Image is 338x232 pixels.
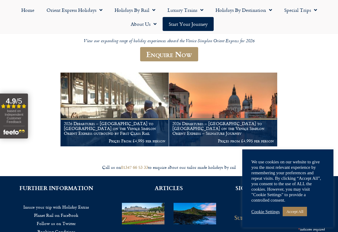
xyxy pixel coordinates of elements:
[15,3,40,17] a: Home
[278,3,323,17] a: Special Trips
[9,219,104,227] a: Follow us on Twitter
[60,73,169,147] a: 2026 Departures – [GEOGRAPHIC_DATA] to [GEOGRAPHIC_DATA] on the Venice Simplon Orient Express out...
[3,165,335,170] div: Call us on to enquire about our tailor made holidays by rail
[40,3,109,17] a: Orient Express Holidays
[64,121,165,135] h1: 2026 Departures – [GEOGRAPHIC_DATA] to [GEOGRAPHIC_DATA] on the Venice Simplon Orient Express out...
[172,138,274,143] p: Prices from £4,995 per person
[64,138,165,143] p: Prices From £4,995 per person
[9,211,104,219] a: Planet Rail on Facebook
[109,3,161,17] a: Holidays by Rail
[125,17,163,31] a: About Us
[9,185,104,191] h2: FURTHER INFORMATION
[121,164,148,170] a: 01347 66 53 33
[169,73,278,147] a: 2026 Departures – [GEOGRAPHIC_DATA] to [GEOGRAPHIC_DATA] on the Venice Simplon Orient Express – S...
[122,185,216,191] h2: ARTICLES
[169,73,277,146] img: Orient Express Special Venice compressed
[251,159,324,203] div: We use cookies on our website to give you the most relevant experience by remembering your prefer...
[3,3,335,31] nav: Menu
[283,207,307,216] a: Accept All
[234,185,329,196] h2: SIGN UP FOR THE PLANET RAIL NEWSLETTER
[234,214,329,221] h2: Subscribe
[161,3,209,17] a: Luxury Trains
[209,3,278,17] a: Holidays by Destination
[140,47,198,61] a: Enquire Now
[163,17,214,31] a: Start your Journey
[9,203,104,211] a: Insure your trip with Holiday Extras
[251,209,280,214] a: Cookie Settings
[172,121,274,135] h1: 2026 Departures – [GEOGRAPHIC_DATA] to [GEOGRAPHIC_DATA] on the Venice Simplon Orient Express – S...
[23,39,315,44] p: View our expanding range of holiday experiences aboard the Venice Simplon Orient Express for 2026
